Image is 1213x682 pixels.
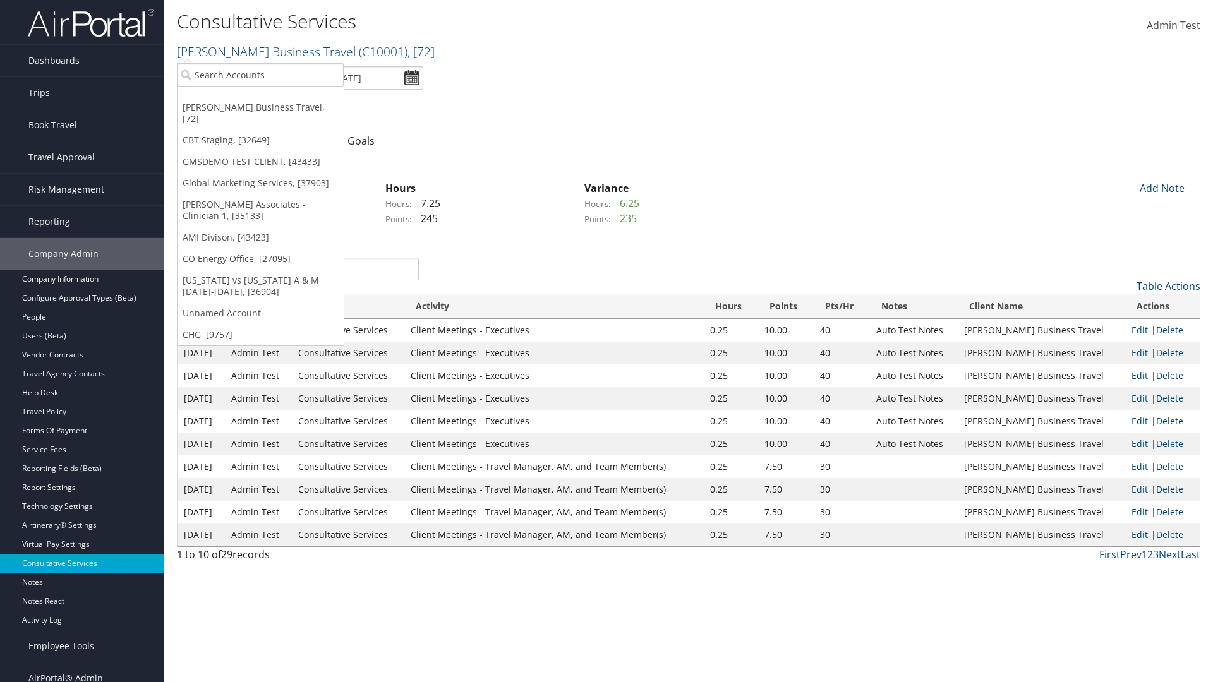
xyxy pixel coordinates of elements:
th: Client Name [958,294,1125,319]
th: Pts/Hr [814,294,870,319]
a: Delete [1156,529,1183,541]
td: 0.25 [704,455,758,478]
span: 29 [221,547,232,561]
a: Delete [1156,324,1183,336]
td: [PERSON_NAME] Business Travel [958,501,1125,523]
td: Client Meetings - Travel Manager, AM, and Team Member(s) [404,455,704,478]
a: AMI Divison, [43423] [178,227,344,248]
td: Auto Test Notes [870,387,958,410]
a: Edit [1132,347,1148,359]
label: Hours: [385,198,412,210]
td: Auto Test Notes [870,364,958,387]
td: | [1125,433,1200,455]
span: 235 [613,212,637,225]
td: Auto Test Notes [870,319,958,342]
span: Dashboards [28,45,80,76]
div: 1 to 10 of records [177,547,419,568]
td: Client Meetings - Travel Manager, AM, and Team Member(s) [404,501,704,523]
a: 2 [1147,547,1153,561]
a: Delete [1156,369,1183,381]
a: [PERSON_NAME] Business Travel, [72] [178,97,344,129]
th: Notes [870,294,958,319]
a: Unnamed Account [178,302,344,324]
a: Edit [1132,324,1148,336]
td: 40 [814,319,870,342]
td: Consultative Services [292,342,404,364]
a: [US_STATE] vs [US_STATE] A & M [DATE]-[DATE], [36904] [178,270,344,302]
td: Client Meetings - Executives [404,342,704,364]
td: 0.25 [704,523,758,546]
a: Edit [1132,529,1148,541]
td: 7.50 [758,523,814,546]
td: Admin Test [225,455,292,478]
a: CBT Staging, [32649] [178,129,344,151]
div: Add Note [1131,181,1191,196]
td: | [1125,523,1200,546]
td: 0.25 [704,478,758,501]
td: | [1125,387,1200,410]
a: Edit [1132,483,1148,495]
span: Risk Management [28,174,104,205]
a: Edit [1132,415,1148,427]
a: Delete [1156,460,1183,472]
td: [DATE] [178,410,225,433]
td: [DATE] [178,364,225,387]
a: 1 [1142,547,1147,561]
td: Auto Test Notes [870,342,958,364]
td: [PERSON_NAME] Business Travel [958,433,1125,455]
td: 0.25 [704,433,758,455]
input: Search Accounts [178,63,344,87]
td: 0.25 [704,319,758,342]
td: [DATE] [178,342,225,364]
a: 3 [1153,547,1159,561]
td: Admin Test [225,523,292,546]
a: Delete [1156,506,1183,518]
td: [DATE] [178,455,225,478]
td: Consultative Services [292,455,404,478]
td: [PERSON_NAME] Business Travel [958,523,1125,546]
td: | [1125,410,1200,433]
th: Category: activate to sort column ascending [292,294,404,319]
td: Consultative Services [292,364,404,387]
a: Next [1159,547,1181,561]
td: [DATE] [178,433,225,455]
td: Consultative Services [292,387,404,410]
span: ( C10001 ) [359,43,407,60]
td: Admin Test [225,501,292,523]
td: 10.00 [758,364,814,387]
a: Edit [1132,438,1148,450]
td: Consultative Services [292,523,404,546]
td: | [1125,501,1200,523]
td: | [1125,319,1200,342]
td: Admin Test [225,342,292,364]
a: Table Actions [1137,279,1200,293]
td: Client Meetings - Executives [404,364,704,387]
a: CHG, [9757] [178,324,344,345]
span: 6.25 [613,196,639,210]
span: Trips [28,77,50,109]
a: Admin Test [1147,6,1200,45]
td: 30 [814,478,870,501]
td: 40 [814,387,870,410]
a: Last [1181,547,1200,561]
td: 10.00 [758,319,814,342]
td: [DATE] [178,501,225,523]
td: 0.25 [704,501,758,523]
td: 7.50 [758,478,814,501]
td: [DATE] [178,387,225,410]
td: [DATE] [178,523,225,546]
td: 0.25 [704,342,758,364]
td: Admin Test [225,478,292,501]
td: 0.25 [704,387,758,410]
a: Delete [1156,392,1183,404]
th: Actions [1125,294,1200,319]
a: Delete [1156,347,1183,359]
a: Goals [347,134,375,148]
td: 30 [814,455,870,478]
a: Edit [1132,506,1148,518]
td: Client Meetings - Travel Manager, AM, and Team Member(s) [404,523,704,546]
td: 10.00 [758,433,814,455]
td: 10.00 [758,387,814,410]
th: Points [758,294,814,319]
td: 0.25 [704,410,758,433]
